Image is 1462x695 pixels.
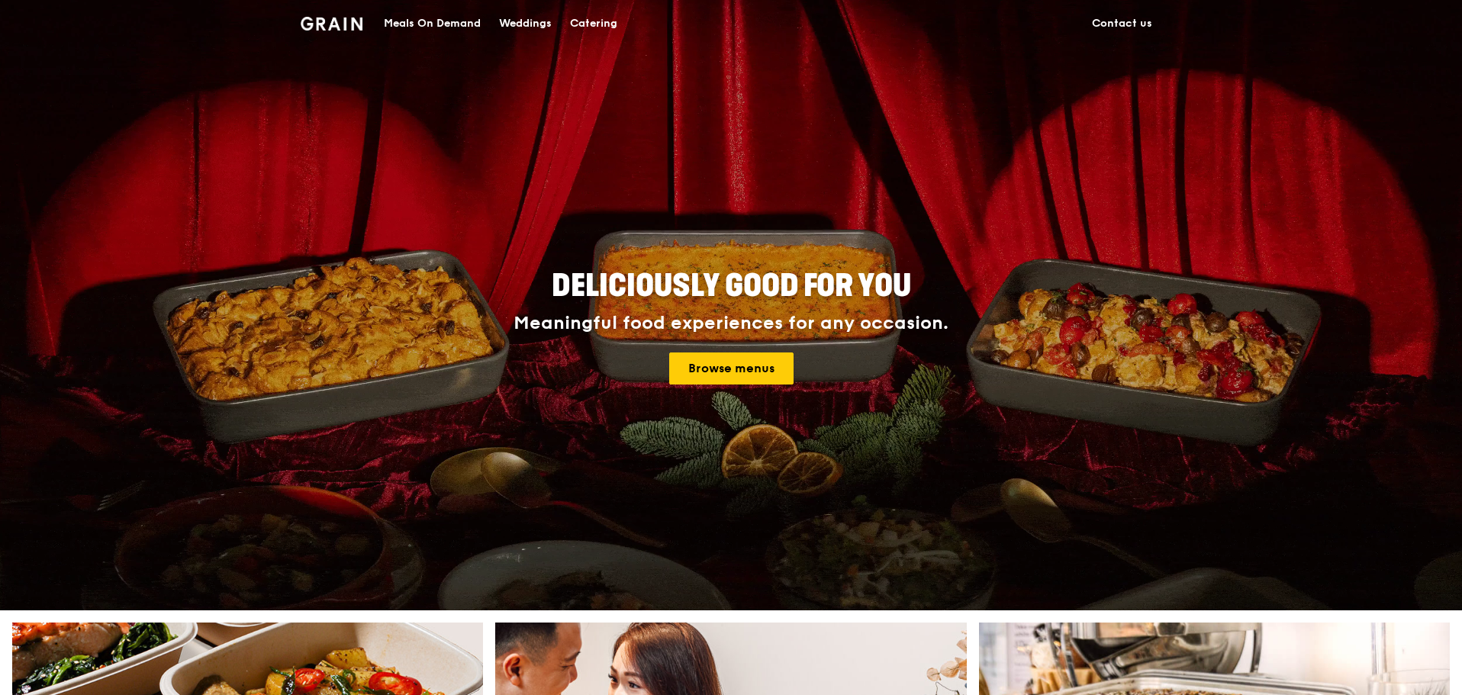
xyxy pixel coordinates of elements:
a: Weddings [490,1,561,47]
a: Catering [561,1,626,47]
div: Meaningful food experiences for any occasion. [456,313,1006,334]
div: Catering [570,1,617,47]
div: Weddings [499,1,552,47]
span: Deliciously good for you [552,268,911,304]
a: Browse menus [669,352,794,385]
div: Meals On Demand [384,1,481,47]
a: Contact us [1083,1,1161,47]
img: Grain [301,17,362,31]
